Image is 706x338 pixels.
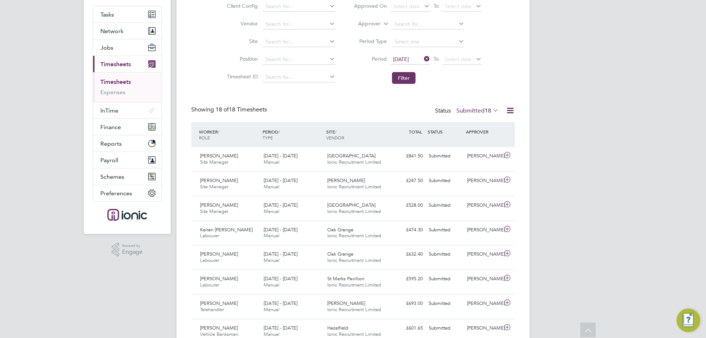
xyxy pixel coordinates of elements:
[122,243,143,249] span: Powered by
[100,28,124,35] span: Network
[215,106,267,113] span: 18 Timesheets
[264,232,279,239] span: Manual
[100,173,124,180] span: Schemes
[263,1,335,12] input: Search for...
[100,190,132,197] span: Preferences
[393,56,409,63] span: [DATE]
[426,273,464,285] div: Submitted
[100,44,113,51] span: Jobs
[388,248,426,260] div: £632.40
[100,124,121,131] span: Finance
[431,1,441,11] span: To
[327,325,348,331] span: Hazelfield
[264,159,279,165] span: Manual
[263,72,335,82] input: Search for...
[264,208,279,214] span: Manual
[197,125,261,144] div: WORKER
[264,202,297,208] span: [DATE] - [DATE]
[200,159,228,165] span: Site Manager
[200,275,238,282] span: [PERSON_NAME]
[677,309,700,332] button: Engage Resource Center
[200,300,238,306] span: [PERSON_NAME]
[426,298,464,310] div: Submitted
[200,177,238,184] span: [PERSON_NAME]
[426,224,464,236] div: Submitted
[100,157,118,164] span: Payroll
[199,135,210,140] span: ROLE
[393,3,420,10] span: Select date
[392,72,416,84] button: Filter
[327,300,365,306] span: [PERSON_NAME]
[200,331,238,337] span: Vehicle Banksman
[264,153,297,159] span: [DATE] - [DATE]
[263,135,273,140] span: TYPE
[327,227,353,233] span: Oak Grange
[225,38,258,45] label: Site
[93,152,161,168] button: Payroll
[464,150,502,162] div: [PERSON_NAME]
[327,177,365,184] span: [PERSON_NAME]
[264,325,297,331] span: [DATE] - [DATE]
[264,275,297,282] span: [DATE] - [DATE]
[93,135,161,152] button: Reports
[278,129,280,135] span: /
[264,184,279,190] span: Manual
[347,20,381,28] label: Approver
[93,209,162,221] a: Go to home page
[464,199,502,211] div: [PERSON_NAME]
[93,23,161,39] button: Network
[464,248,502,260] div: [PERSON_NAME]
[464,273,502,285] div: [PERSON_NAME]
[93,6,161,22] a: Tasks
[426,150,464,162] div: Submitted
[100,78,131,85] a: Timesheets
[200,232,219,239] span: Labourer
[426,125,464,138] div: STATUS
[388,150,426,162] div: £841.50
[263,37,335,47] input: Search for...
[93,102,161,118] button: InTime
[327,159,381,165] span: Ionic Recruitment Limited
[264,306,279,313] span: Manual
[426,322,464,334] div: Submitted
[200,282,219,288] span: Labourer
[388,322,426,334] div: £601.65
[261,125,324,144] div: PERIOD
[200,257,219,263] span: Labourer
[225,3,258,9] label: Client Config
[215,106,229,113] span: 18 of
[107,209,147,221] img: ionic-logo-retina.png
[327,202,375,208] span: [GEOGRAPHIC_DATA]
[392,37,464,47] input: Select one
[200,251,238,257] span: [PERSON_NAME]
[426,199,464,211] div: Submitted
[327,153,375,159] span: [GEOGRAPHIC_DATA]
[327,257,381,263] span: Ionic Recruitment Limited
[388,298,426,310] div: £693.00
[445,56,471,63] span: Select date
[218,129,219,135] span: /
[93,72,161,102] div: Timesheets
[100,11,114,18] span: Tasks
[264,300,297,306] span: [DATE] - [DATE]
[327,275,364,282] span: St Marks Pavillion
[445,3,471,10] span: Select date
[464,298,502,310] div: [PERSON_NAME]
[335,129,336,135] span: /
[327,331,381,337] span: Ionic Recruitment Limited
[100,107,118,114] span: InTime
[388,175,426,187] div: £247.50
[263,54,335,65] input: Search for...
[263,19,335,29] input: Search for...
[388,224,426,236] div: £474.30
[409,129,422,135] span: TOTAL
[93,168,161,185] button: Schemes
[122,249,143,255] span: Engage
[431,54,441,64] span: To
[327,306,381,313] span: Ionic Recruitment Limited
[112,243,143,257] a: Powered byEngage
[200,208,228,214] span: Site Manager
[264,282,279,288] span: Manual
[354,3,387,9] label: Approved On
[392,19,464,29] input: Search for...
